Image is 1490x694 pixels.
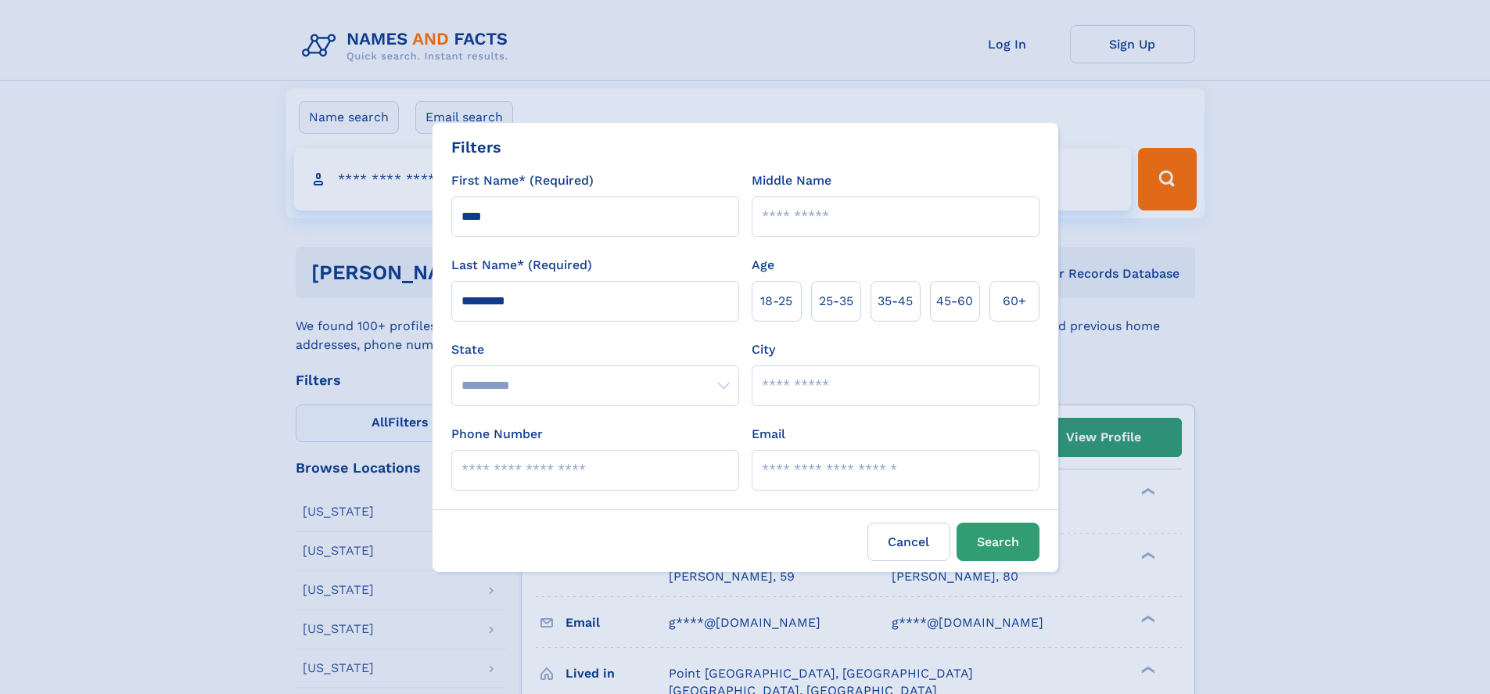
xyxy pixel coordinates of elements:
div: Filters [451,135,501,159]
span: 60+ [1003,292,1026,311]
button: Search [957,523,1039,561]
label: Last Name* (Required) [451,256,592,275]
label: Phone Number [451,425,543,444]
label: First Name* (Required) [451,171,594,190]
span: 35‑45 [878,292,913,311]
label: State [451,340,739,359]
span: 18‑25 [760,292,792,311]
label: Cancel [867,523,950,561]
span: 25‑35 [819,292,853,311]
label: Middle Name [752,171,831,190]
span: 45‑60 [936,292,973,311]
label: Email [752,425,785,444]
label: City [752,340,775,359]
label: Age [752,256,774,275]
